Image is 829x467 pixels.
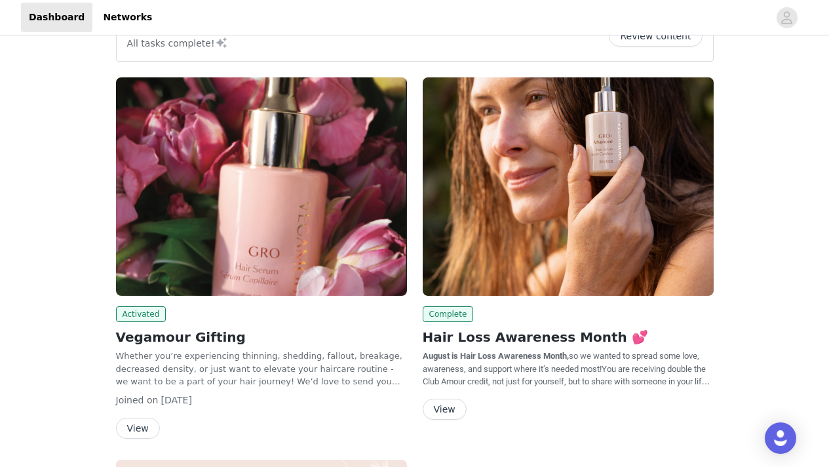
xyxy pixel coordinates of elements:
[116,306,166,322] span: Activated
[423,351,699,374] span: we wanted to spread some love, awareness, and support where it’s needed most!
[423,306,474,322] span: Complete
[423,351,569,361] strong: August is Hair Loss Awareness Month,
[423,399,467,420] button: View
[765,422,796,454] div: Open Intercom Messenger
[161,395,192,405] span: [DATE]
[116,395,159,405] span: Joined on
[423,327,714,347] h2: Hair Loss Awareness Month 💕
[116,350,407,388] p: Whether you’re experiencing thinning, shedding, fallout, breakage, decreased density, or just wan...
[423,364,710,399] span: You are receiving double the Club Amour credit, not just for yourself, but to share with someone ...
[21,3,92,32] a: Dashboard
[781,7,793,28] div: avatar
[609,26,702,47] button: Review content
[116,418,160,439] button: View
[116,424,160,434] a: View
[95,3,160,32] a: Networks
[423,77,714,296] img: Vegamour
[569,351,578,361] span: so
[116,77,407,296] img: Vegamour
[116,327,407,347] h2: Vegamour Gifting
[127,35,228,51] p: All tasks complete!
[423,405,467,415] a: View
